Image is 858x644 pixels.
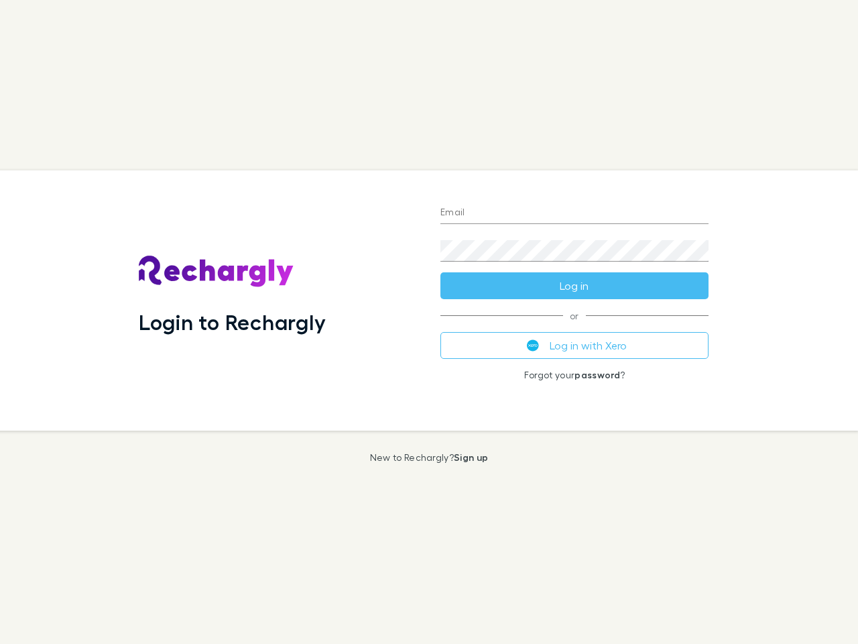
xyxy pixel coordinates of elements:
h1: Login to Rechargly [139,309,326,335]
img: Xero's logo [527,339,539,352]
button: Log in with Xero [440,332,709,359]
p: Forgot your ? [440,370,709,380]
a: password [574,369,620,380]
span: or [440,315,709,316]
img: Rechargly's Logo [139,256,294,288]
p: New to Rechargly? [370,452,489,463]
button: Log in [440,272,709,299]
a: Sign up [454,451,488,463]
